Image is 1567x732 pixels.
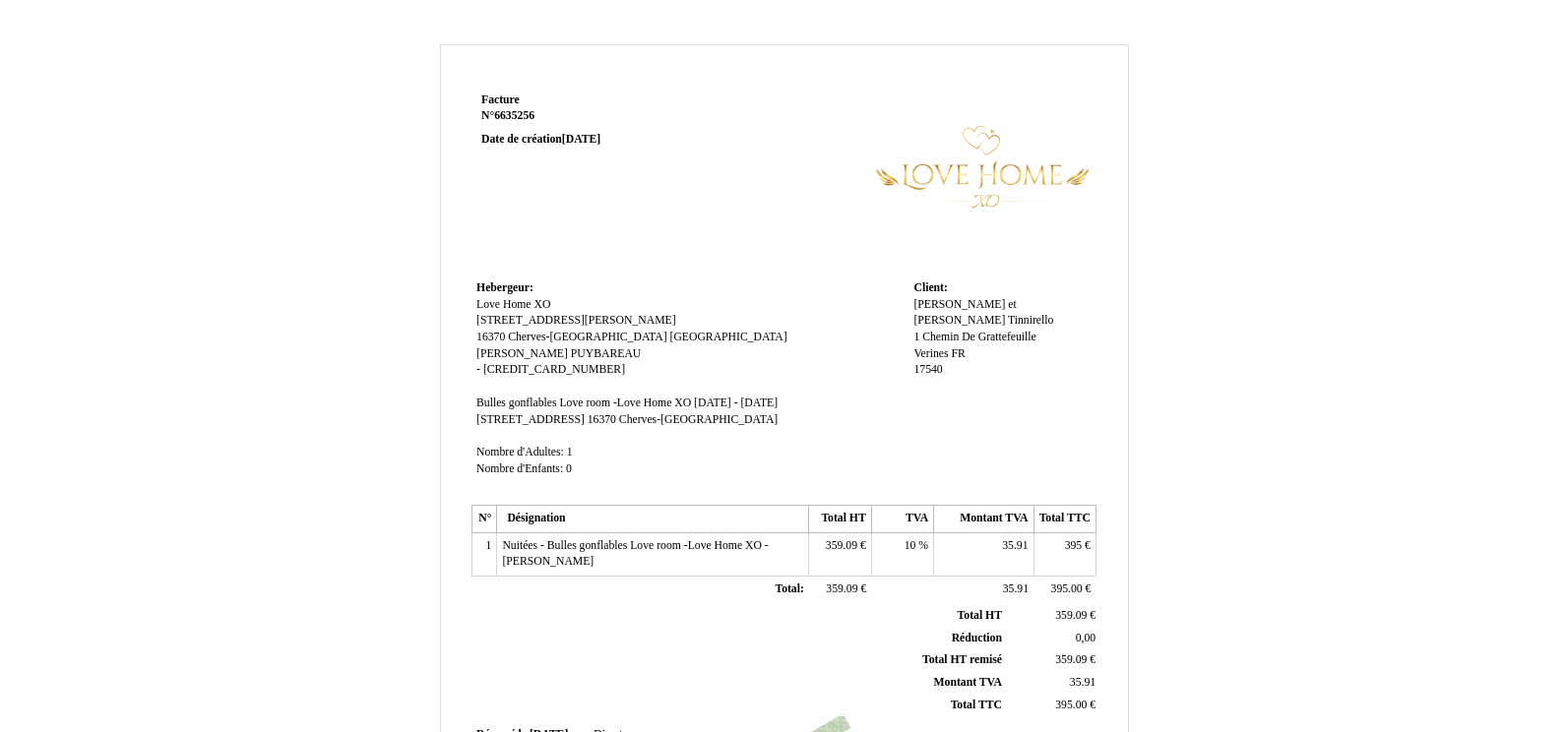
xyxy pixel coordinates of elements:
span: 0 [566,462,572,475]
td: % [871,532,933,576]
span: Cherves-[GEOGRAPHIC_DATA] [508,331,666,343]
th: Montant TVA [934,506,1034,533]
span: [CREDIT_CARD_NUMBER] [483,363,625,376]
img: logo [873,92,1092,240]
span: 359.09 [1055,653,1087,666]
span: Total TTC [951,699,1002,711]
span: [PERSON_NAME] et [PERSON_NAME] [913,298,1016,328]
span: 359.09 [1055,609,1087,622]
span: 395 [1065,539,1083,552]
span: 6635256 [494,109,534,122]
span: [GEOGRAPHIC_DATA] [669,331,786,343]
span: [DATE] [562,133,600,146]
span: 35.91 [1070,676,1096,689]
td: € [809,532,871,576]
span: 35.91 [1002,539,1028,552]
td: € [809,577,871,604]
span: PUYBAREAU [571,347,641,360]
span: [STREET_ADDRESS][PERSON_NAME] [476,314,676,327]
span: - [476,363,480,376]
span: 1 Chemin De Grattefeuille [913,331,1035,343]
span: 16370 [476,331,505,343]
span: [DATE] - [DATE] [694,396,778,409]
strong: N° [481,108,717,124]
td: € [1034,532,1096,576]
span: 359.09 [826,539,857,552]
span: 359.09 [826,582,857,595]
span: 395.00 [1051,582,1083,595]
th: N° [472,506,497,533]
td: 1 [472,532,497,576]
td: € [1006,649,1099,672]
span: 395.00 [1055,699,1087,711]
strong: Date de création [481,133,600,146]
td: € [1034,577,1096,604]
span: 10 [905,539,916,552]
span: 16370 [588,413,616,426]
span: Total HT [958,609,1002,622]
span: Client: [913,281,947,294]
th: Désignation [497,506,809,533]
span: Total: [775,582,803,595]
span: Montant TVA [934,676,1002,689]
th: TVA [871,506,933,533]
span: [PERSON_NAME] [476,347,568,360]
span: 0,00 [1076,632,1096,644]
th: Total HT [809,506,871,533]
span: 35.91 [1003,582,1029,595]
span: Hebergeur: [476,281,533,294]
span: Nombre d'Enfants: [476,462,563,475]
span: Réduction [952,632,1002,644]
span: Nuitées - Bulles gonflables Love room -Love Home XO - [PERSON_NAME] [502,539,768,569]
span: 1 [567,446,573,458]
span: 17540 [913,363,942,376]
span: Nombre d'Adultes: [476,446,564,458]
span: Cherves-[GEOGRAPHIC_DATA] [619,413,778,426]
td: € [1006,605,1099,627]
span: Total HT remisé [922,653,1002,666]
span: Bulles gonflables Love room -Love Home XO [476,396,691,409]
th: Total TTC [1034,506,1096,533]
span: Facture [481,93,520,106]
span: Tinnirello [1008,314,1053,327]
span: Love Home XO [476,298,550,311]
span: FR [951,347,965,360]
span: [STREET_ADDRESS] [476,413,585,426]
td: € [1006,694,1099,716]
span: Verines [913,347,948,360]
